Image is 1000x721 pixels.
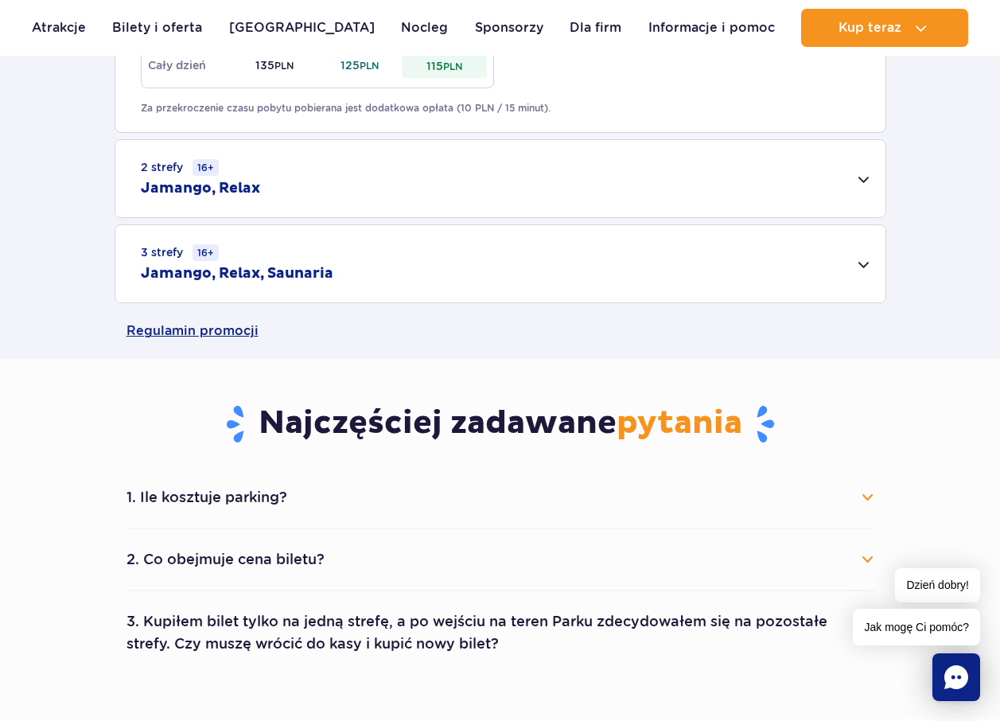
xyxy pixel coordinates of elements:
span: Dzień dobry! [895,568,980,602]
a: Nocleg [401,9,448,47]
a: Bilety i oferta [112,9,202,47]
td: Cały dzień [148,53,233,78]
a: Dla firm [570,9,621,47]
a: Informacje i pomoc [648,9,775,47]
p: Za przekroczenie czasu pobytu pobierana jest dodatkowa opłata (10 PLN / 15 minut). [141,101,860,115]
button: 1. Ile kosztuje parking? [126,480,874,515]
button: 3. Kupiłem bilet tylko na jedną strefę, a po wejściu na teren Parku zdecydowałem się na pozostałe... [126,604,874,661]
td: 125 [317,53,403,78]
a: Regulamin promocji [126,303,874,359]
h2: Jamango, Relax [141,179,260,198]
span: Kup teraz [839,21,901,35]
h2: Jamango, Relax, Saunaria [141,264,333,283]
div: Chat [932,653,980,701]
small: 16+ [193,159,219,176]
small: PLN [443,60,462,72]
button: Kup teraz [801,9,968,47]
a: Atrakcje [32,9,86,47]
a: [GEOGRAPHIC_DATA] [229,9,375,47]
small: 3 strefy [141,244,219,261]
h3: Najczęściej zadawane [126,403,874,445]
small: PLN [274,60,294,72]
span: pytania [617,403,742,443]
span: Jak mogę Ci pomóc? [853,609,980,645]
a: Sponsorzy [475,9,543,47]
small: 16+ [193,244,219,261]
td: 135 [232,53,317,78]
button: 2. Co obejmuje cena biletu? [126,542,874,577]
small: PLN [360,60,379,72]
td: 115 [402,53,487,78]
small: 2 strefy [141,159,219,176]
